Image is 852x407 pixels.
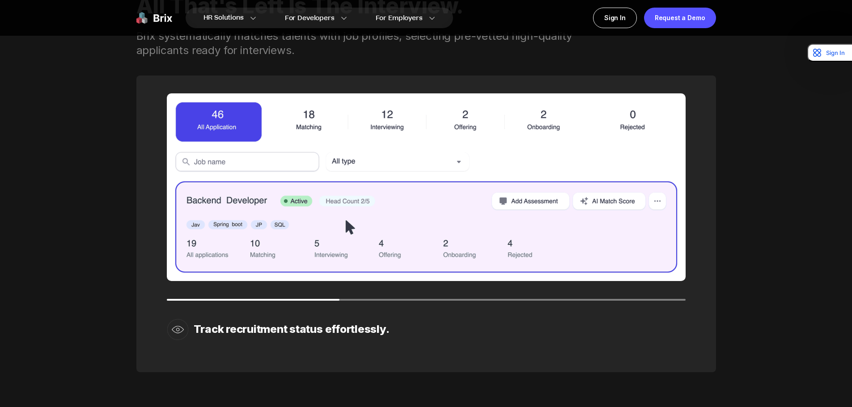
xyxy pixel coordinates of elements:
img: avatar [167,93,686,281]
div: Track recruitment status effortlessly. [194,322,390,336]
span: For Developers [285,13,335,23]
div: Brix systematically matches talents with job profiles, selecting pre-vetted high-quality applican... [136,29,594,58]
a: Sign In [593,8,637,28]
span: For Employers [376,13,423,23]
a: Request a Demo [644,8,716,28]
span: HR Solutions [203,11,244,25]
